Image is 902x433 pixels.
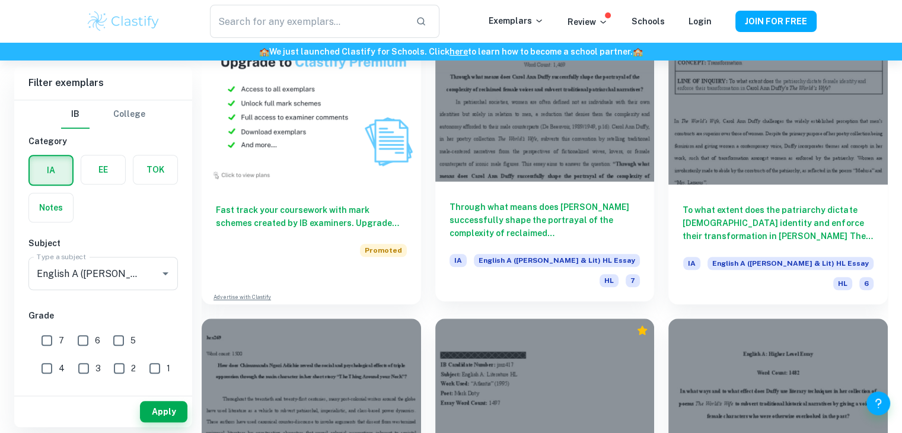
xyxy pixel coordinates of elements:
[30,156,72,184] button: IA
[86,9,161,33] img: Clastify logo
[600,274,619,287] span: HL
[707,257,874,270] span: English A ([PERSON_NAME] & Lit) HL Essay
[450,254,467,267] span: IA
[95,334,100,347] span: 6
[140,401,187,422] button: Apply
[474,254,640,267] span: English A ([PERSON_NAME] & Lit) HL Essay
[81,155,125,184] button: EE
[37,251,86,262] label: Type a subject
[113,100,145,129] button: College
[489,14,544,27] p: Exemplars
[28,135,178,148] h6: Category
[259,47,269,56] span: 🏫
[61,100,145,129] div: Filter type choice
[435,20,655,304] a: Through what means does [PERSON_NAME] successfully shape the portrayal of the complexity of recla...
[202,20,421,184] img: Thumbnail
[626,274,640,287] span: 7
[866,391,890,415] button: Help and Feedback
[157,265,174,282] button: Open
[735,11,817,32] button: JOIN FOR FREE
[216,203,407,230] h6: Fast track your coursework with mark schemes created by IB examiners. Upgrade now
[130,334,136,347] span: 5
[833,277,852,290] span: HL
[859,277,874,290] span: 6
[28,237,178,250] h6: Subject
[450,47,468,56] a: here
[632,17,665,26] a: Schools
[683,203,874,243] h6: To what extent does the patriarchy dictate [DEMOGRAPHIC_DATA] identity and enforce their transfor...
[59,334,64,347] span: 7
[450,200,640,240] h6: Through what means does [PERSON_NAME] successfully shape the portrayal of the complexity of recla...
[133,155,177,184] button: TOK
[59,362,65,375] span: 4
[689,17,712,26] a: Login
[131,362,136,375] span: 2
[167,362,170,375] span: 1
[568,15,608,28] p: Review
[633,47,643,56] span: 🏫
[28,309,178,322] h6: Grade
[61,100,90,129] button: IB
[14,66,192,100] h6: Filter exemplars
[360,244,407,257] span: Promoted
[636,324,648,336] div: Premium
[668,20,888,304] a: To what extent does the patriarchy dictate [DEMOGRAPHIC_DATA] identity and enforce their transfor...
[2,45,900,58] h6: We just launched Clastify for Schools. Click to learn how to become a school partner.
[210,5,406,38] input: Search for any exemplars...
[29,193,73,222] button: Notes
[213,293,271,301] a: Advertise with Clastify
[683,257,700,270] span: IA
[95,362,101,375] span: 3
